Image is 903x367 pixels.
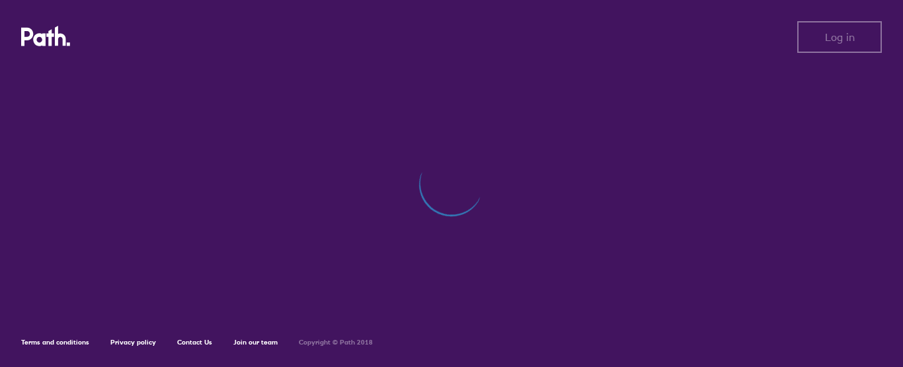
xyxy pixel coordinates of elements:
[233,338,278,347] a: Join our team
[825,31,855,43] span: Log in
[299,339,373,347] h6: Copyright © Path 2018
[177,338,212,347] a: Contact Us
[797,21,882,53] button: Log in
[21,338,89,347] a: Terms and conditions
[110,338,156,347] a: Privacy policy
